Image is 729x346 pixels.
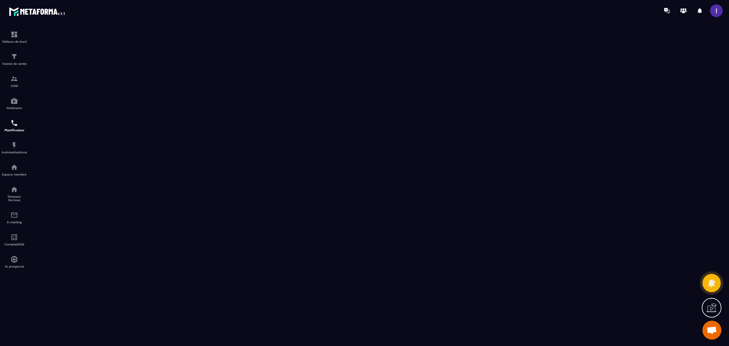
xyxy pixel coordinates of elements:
[2,128,27,132] p: Planificateur
[2,229,27,251] a: accountantaccountantComptabilité
[2,265,27,268] p: IA prospects
[702,321,721,340] a: Ouvrir le chat
[2,92,27,114] a: automationsautomationsWebinaire
[10,233,18,241] img: accountant
[2,62,27,65] p: Tunnel de vente
[10,256,18,263] img: automations
[2,26,27,48] a: formationformationTableau de bord
[2,207,27,229] a: emailemailE-mailing
[2,40,27,43] p: Tableau de bord
[10,164,18,171] img: automations
[10,119,18,127] img: scheduler
[2,181,27,207] a: social-networksocial-networkRéseaux Sociaux
[10,31,18,38] img: formation
[9,6,66,17] img: logo
[2,173,27,176] p: Espace membre
[2,195,27,202] p: Réseaux Sociaux
[2,48,27,70] a: formationformationTunnel de vente
[10,97,18,105] img: automations
[2,159,27,181] a: automationsautomationsEspace membre
[10,186,18,193] img: social-network
[2,84,27,88] p: CRM
[10,211,18,219] img: email
[2,220,27,224] p: E-mailing
[2,70,27,92] a: formationformationCRM
[2,114,27,137] a: schedulerschedulerPlanificateur
[2,106,27,110] p: Webinaire
[10,75,18,83] img: formation
[10,53,18,60] img: formation
[2,137,27,159] a: automationsautomationsAutomatisations
[2,243,27,246] p: Comptabilité
[10,141,18,149] img: automations
[2,151,27,154] p: Automatisations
